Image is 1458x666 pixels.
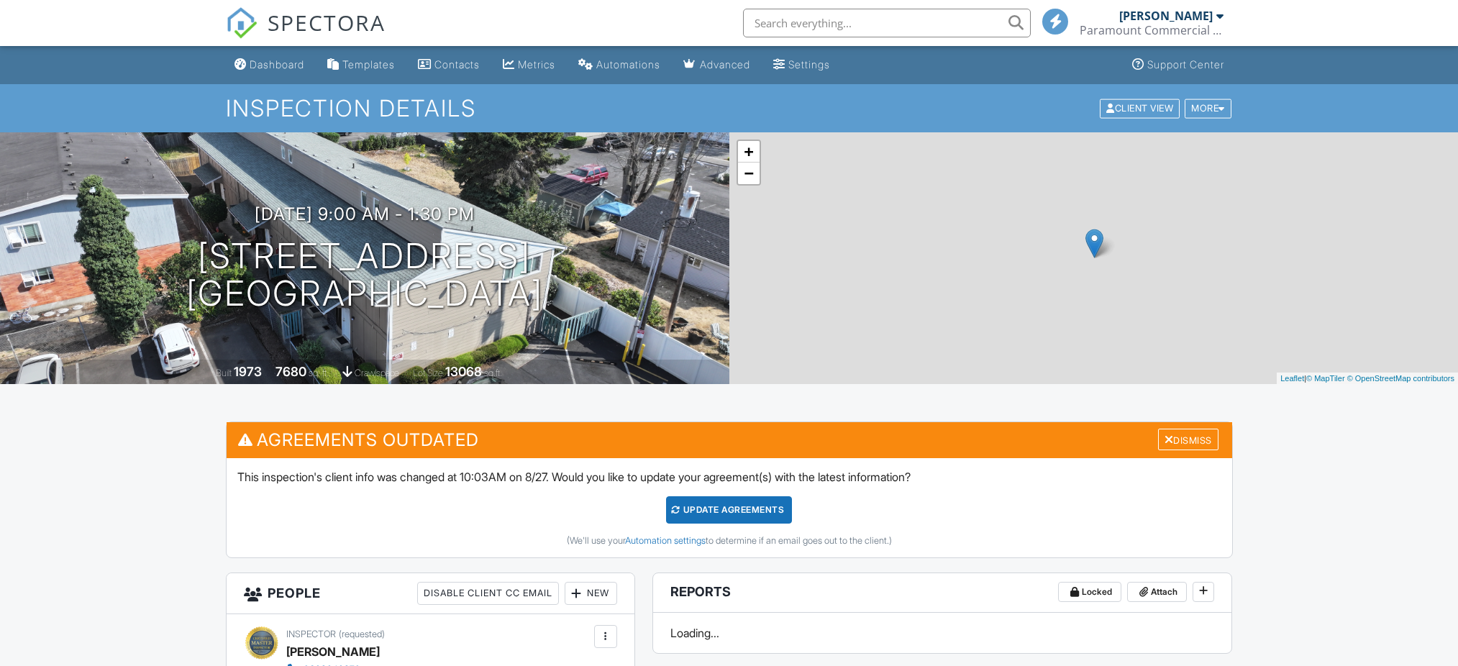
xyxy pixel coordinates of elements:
span: Built [216,368,232,378]
div: Update Agreements [666,496,792,524]
span: sq. ft. [309,368,329,378]
div: Advanced [700,58,750,70]
div: This inspection's client info was changed at 10:03AM on 8/27. Would you like to update your agree... [227,458,1232,557]
div: Templates [342,58,395,70]
div: [PERSON_NAME] [1119,9,1213,23]
img: The Best Home Inspection Software - Spectora [226,7,258,39]
div: Dismiss [1158,429,1218,451]
div: More [1185,99,1231,118]
a: Dashboard [229,52,310,78]
div: Support Center [1147,58,1224,70]
a: Contacts [412,52,486,78]
a: Zoom in [738,141,760,163]
a: Advanced [678,52,756,78]
a: Templates [322,52,401,78]
h3: People [227,573,634,614]
div: | [1277,373,1458,385]
div: [PERSON_NAME] [286,641,380,662]
span: (requested) [339,629,385,639]
a: © OpenStreetMap contributors [1347,374,1454,383]
span: Lot Size [413,368,443,378]
a: Client View [1098,102,1183,113]
a: Metrics [497,52,561,78]
h3: [DATE] 9:00 am - 1:30 pm [255,204,475,224]
div: 7680 [275,364,306,379]
a: Automations (Basic) [573,52,666,78]
span: sq.ft. [484,368,502,378]
div: Settings [788,58,830,70]
input: Search everything... [743,9,1031,37]
div: Client View [1100,99,1180,118]
div: Paramount Commercial Property Inspections LLC [1080,23,1224,37]
h1: [STREET_ADDRESS] [GEOGRAPHIC_DATA] [186,237,543,314]
span: SPECTORA [268,7,386,37]
div: Contacts [434,58,480,70]
div: Metrics [518,58,555,70]
a: Leaflet [1280,374,1304,383]
span: Inspector [286,629,336,639]
h3: Agreements Outdated [227,422,1232,457]
div: 13068 [445,364,482,379]
div: (We'll use your to determine if an email goes out to the client.) [237,535,1221,547]
div: New [565,582,617,605]
a: Support Center [1126,52,1230,78]
div: Disable Client CC Email [417,582,559,605]
a: SPECTORA [226,19,386,50]
a: © MapTiler [1306,374,1345,383]
div: 1973 [234,364,262,379]
div: Automations [596,58,660,70]
a: Settings [767,52,836,78]
span: crawlspace [355,368,399,378]
h1: Inspection Details [226,96,1233,121]
a: Zoom out [738,163,760,184]
div: Dashboard [250,58,304,70]
a: Automation settings [625,535,706,546]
